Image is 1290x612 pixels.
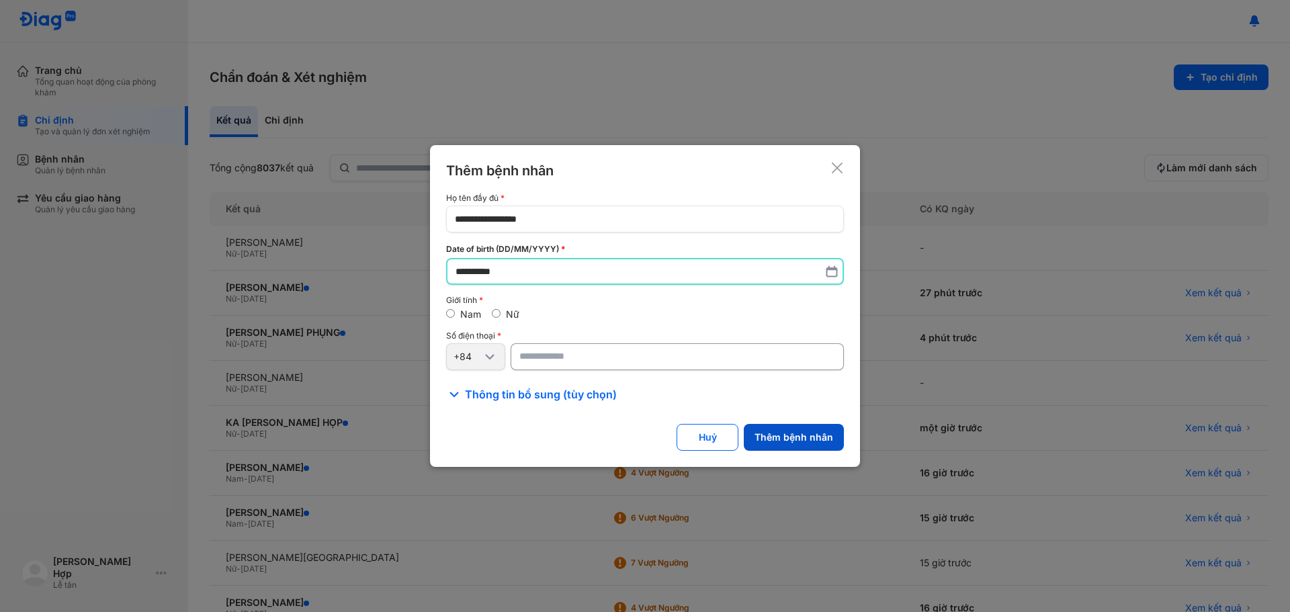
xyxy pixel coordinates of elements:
span: Thông tin bổ sung (tùy chọn) [465,386,617,402]
div: +84 [454,351,482,363]
label: Nam [460,308,481,320]
div: Giới tính [446,296,844,305]
label: Nữ [506,308,519,320]
div: Số điện thoại [446,331,844,341]
button: Huỷ [677,424,738,451]
button: Thêm bệnh nhân [744,424,844,451]
div: Họ tên đầy đủ [446,193,844,203]
div: Date of birth (DD/MM/YYYY) [446,243,844,255]
div: Thêm bệnh nhân [446,161,554,180]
